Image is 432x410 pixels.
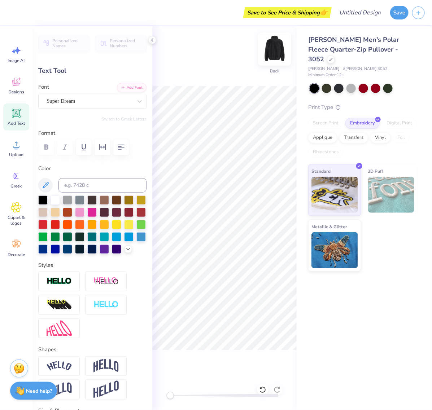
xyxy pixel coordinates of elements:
[101,116,147,122] button: Switch to Greek Letters
[308,66,339,72] span: [PERSON_NAME]
[308,72,344,78] span: Minimum Order: 12 +
[260,35,289,63] img: Back
[308,35,399,63] span: [PERSON_NAME] Men's Polar Fleece Quarter-Zip Pullover - 3052
[4,215,28,226] span: Clipart & logos
[8,58,25,63] span: Image AI
[368,167,383,175] span: 3D Puff
[38,35,89,52] button: Personalized Names
[117,83,147,92] button: Add Font
[382,118,417,129] div: Digital Print
[47,321,72,336] img: Free Distort
[96,35,147,52] button: Personalized Numbers
[333,5,387,20] input: Untitled Design
[93,381,119,398] img: Rise
[38,345,56,354] label: Shapes
[320,8,328,17] span: 👉
[308,103,418,111] div: Print Type
[343,66,388,72] span: # [PERSON_NAME] 3052
[311,223,347,230] span: Metallic & Glitter
[311,177,358,213] img: Standard
[167,392,174,399] div: Accessibility label
[8,89,24,95] span: Designs
[390,6,409,19] button: Save
[38,261,53,269] label: Styles
[11,183,22,189] span: Greek
[38,164,147,173] label: Color
[47,299,72,311] img: 3D Illusion
[270,68,279,75] div: Back
[38,66,147,76] div: Text Tool
[47,277,72,286] img: Stroke
[308,132,337,143] div: Applique
[9,152,23,158] span: Upload
[339,132,368,143] div: Transfers
[26,388,52,394] strong: Need help?
[93,359,119,373] img: Arch
[8,120,25,126] span: Add Text
[52,38,85,48] span: Personalized Names
[308,118,343,129] div: Screen Print
[58,178,147,193] input: e.g. 7428 c
[38,83,49,91] label: Font
[47,383,72,397] img: Flag
[110,38,142,48] span: Personalized Numbers
[8,252,25,257] span: Decorate
[311,232,358,268] img: Metallic & Glitter
[345,118,380,129] div: Embroidery
[47,361,72,371] img: Arc
[311,167,331,175] span: Standard
[308,147,343,158] div: Rhinestones
[93,301,119,309] img: Negative Space
[370,132,390,143] div: Vinyl
[245,7,330,18] div: Save to See Price & Shipping
[38,129,147,137] label: Format
[393,132,410,143] div: Foil
[93,277,119,286] img: Shadow
[368,177,415,213] img: 3D Puff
